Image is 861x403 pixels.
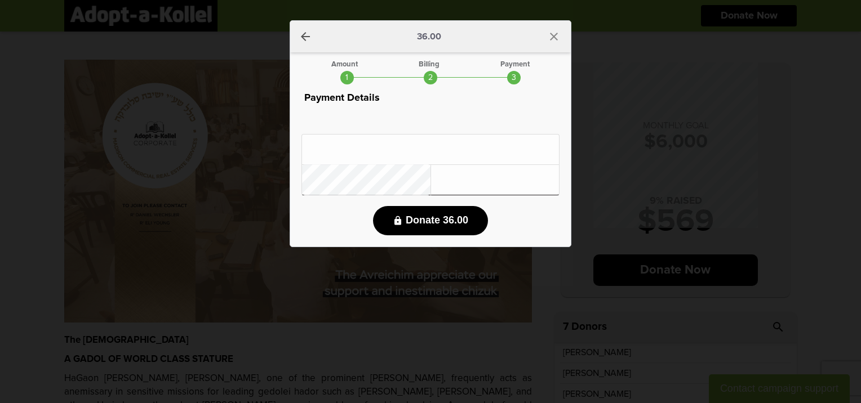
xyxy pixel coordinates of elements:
[547,30,561,43] i: close
[424,71,437,84] div: 2
[301,90,560,106] p: Payment Details
[331,61,358,68] div: Amount
[419,61,440,68] div: Billing
[406,214,468,226] span: Donate 36.00
[507,71,521,84] div: 3
[340,71,354,84] div: 1
[373,206,488,235] button: lock Donate 36.00
[393,216,403,226] i: lock
[500,61,530,68] div: Payment
[299,30,312,43] a: arrow_back
[417,32,441,41] p: 36.00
